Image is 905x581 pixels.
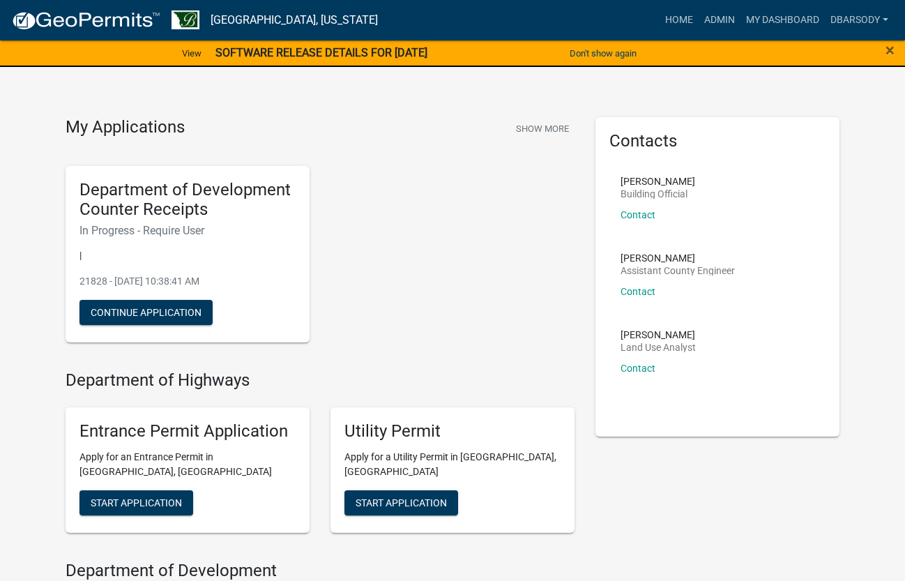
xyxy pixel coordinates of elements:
[699,7,740,33] a: Admin
[740,7,825,33] a: My Dashboard
[510,117,575,140] button: Show More
[621,266,735,276] p: Assistant County Engineer
[79,248,296,263] p: |
[621,286,655,297] a: Contact
[66,561,575,581] h4: Department of Development
[564,42,642,65] button: Don't show again
[885,42,895,59] button: Close
[344,450,561,479] p: Apply for a Utility Permit in [GEOGRAPHIC_DATA], [GEOGRAPHIC_DATA]
[621,176,695,186] p: [PERSON_NAME]
[344,490,458,515] button: Start Application
[356,497,447,508] span: Start Application
[79,180,296,220] h5: Department of Development Counter Receipts
[79,421,296,442] h5: Entrance Permit Application
[91,497,182,508] span: Start Application
[215,46,427,59] strong: SOFTWARE RELEASE DETAILS FOR [DATE]
[621,330,696,340] p: [PERSON_NAME]
[609,131,826,151] h5: Contacts
[79,224,296,237] h6: In Progress - Require User
[344,421,561,442] h5: Utility Permit
[176,42,207,65] a: View
[621,253,735,263] p: [PERSON_NAME]
[211,8,378,32] a: [GEOGRAPHIC_DATA], [US_STATE]
[621,209,655,220] a: Contact
[885,40,895,60] span: ×
[79,274,296,289] p: 21828 - [DATE] 10:38:41 AM
[172,10,199,29] img: Benton County, Minnesota
[621,363,655,374] a: Contact
[66,370,575,391] h4: Department of Highways
[79,450,296,479] p: Apply for an Entrance Permit in [GEOGRAPHIC_DATA], [GEOGRAPHIC_DATA]
[621,189,695,199] p: Building Official
[621,342,696,352] p: Land Use Analyst
[660,7,699,33] a: Home
[79,300,213,325] button: Continue Application
[66,117,185,138] h4: My Applications
[825,7,894,33] a: Dbarsody
[79,490,193,515] button: Start Application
